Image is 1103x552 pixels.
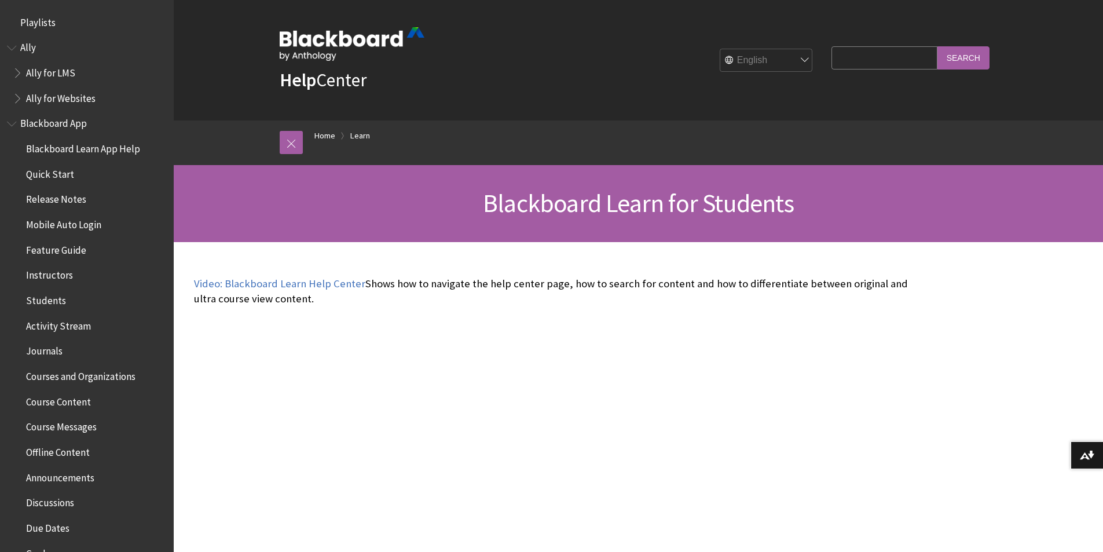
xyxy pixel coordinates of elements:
[7,13,167,32] nav: Book outline for Playlists
[280,68,367,92] a: HelpCenter
[280,68,316,92] strong: Help
[26,139,140,155] span: Blackboard Learn App Help
[26,443,90,458] span: Offline Content
[26,190,86,206] span: Release Notes
[20,38,36,54] span: Ally
[26,418,97,433] span: Course Messages
[26,89,96,104] span: Ally for Websites
[26,493,74,509] span: Discussions
[26,63,75,79] span: Ally for LMS
[720,49,813,72] select: Site Language Selector
[194,277,365,291] a: Video: Blackboard Learn Help Center
[26,392,91,408] span: Course Content
[194,276,912,306] p: Shows how to navigate the help center page, how to search for content and how to differentiate be...
[26,316,91,332] span: Activity Stream
[26,468,94,484] span: Announcements
[280,27,424,61] img: Blackboard by Anthology
[7,38,167,108] nav: Book outline for Anthology Ally Help
[26,240,86,256] span: Feature Guide
[26,215,101,231] span: Mobile Auto Login
[26,291,66,306] span: Students
[20,13,56,28] span: Playlists
[937,46,990,69] input: Search
[314,129,335,143] a: Home
[350,129,370,143] a: Learn
[26,164,74,180] span: Quick Start
[20,114,87,130] span: Blackboard App
[26,342,63,357] span: Journals
[483,187,794,219] span: Blackboard Learn for Students
[26,266,73,282] span: Instructors
[26,518,69,534] span: Due Dates
[26,367,135,382] span: Courses and Organizations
